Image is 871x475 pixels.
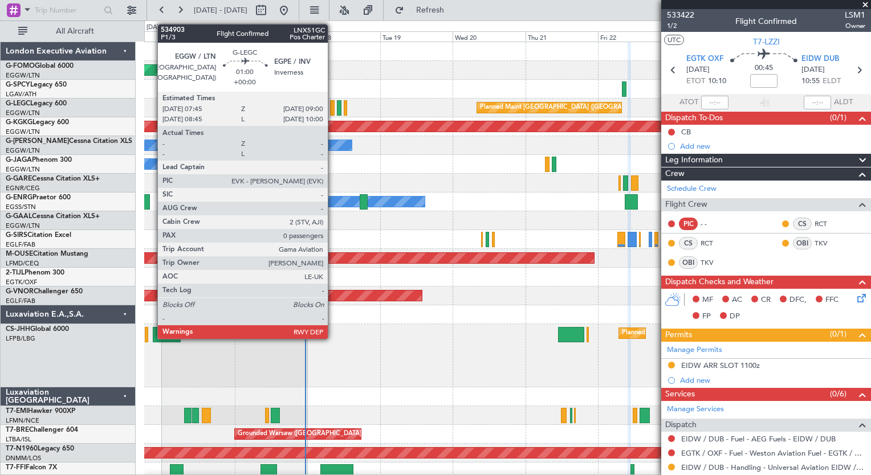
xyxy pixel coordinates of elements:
span: G-SPCY [6,81,30,88]
a: EGGW/LTN [6,71,40,80]
a: EGGW/LTN [6,165,40,174]
span: DP [730,311,740,322]
span: 1/2 [667,21,694,31]
span: (0/6) [830,388,846,400]
a: EGGW/LTN [6,222,40,230]
div: [DATE] [146,23,166,32]
div: Owner [165,193,184,210]
span: Dispatch To-Dos [665,112,723,125]
div: Add new [680,141,865,151]
span: EIDW DUB [801,54,839,65]
a: EGSS/STN [6,203,36,211]
a: RCT [701,238,726,248]
span: ATOT [679,97,698,108]
span: Flight Crew [665,198,707,211]
button: All Aircraft [13,22,124,40]
a: EGNR/CEG [6,184,40,193]
span: All Aircraft [30,27,120,35]
span: Permits [665,329,692,342]
div: EIDW ARR SLOT 1100z [681,361,760,370]
span: G-JAGA [6,157,32,163]
div: Thu 21 [526,31,598,42]
span: [DATE] [801,64,825,76]
span: 10:10 [708,76,726,87]
a: DNMM/LOS [6,454,41,462]
span: 2-TIJL [6,269,25,276]
span: M-OUSE [6,251,33,257]
span: Owner [845,21,865,31]
span: FFC [825,294,839,306]
div: Fri 22 [598,31,670,42]
a: LFPB/LBG [6,334,35,343]
span: G-GAAL [6,213,32,220]
span: T7-EMI [6,408,28,415]
span: T7-N1960 [6,445,38,452]
a: G-VNORChallenger 650 [6,288,83,295]
span: AC [732,294,742,306]
span: FP [702,311,711,322]
a: Schedule Crew [667,183,717,195]
a: EGGW/LTN [6,146,40,155]
a: T7-EMIHawker 900XP [6,408,75,415]
a: G-KGKGLegacy 600 [6,119,69,126]
span: G-[PERSON_NAME] [6,138,69,145]
a: TKV [701,257,726,268]
span: G-VNOR [6,288,34,295]
a: G-GARECessna Citation XLS+ [6,175,100,182]
a: G-[PERSON_NAME]Cessna Citation XLS [6,138,132,145]
div: Add new [680,375,865,385]
a: M-OUSECitation Mustang [6,251,88,257]
a: Manage Services [667,404,724,415]
a: CS-JHHGlobal 6000 [6,326,69,333]
a: G-SPCYLegacy 650 [6,81,67,88]
span: Dispatch Checks and Weather [665,276,774,289]
div: PIC [679,218,698,230]
div: CS [793,218,812,230]
span: G-KGKG [6,119,32,126]
div: Planned Maint [GEOGRAPHIC_DATA] ([GEOGRAPHIC_DATA]) [622,325,801,342]
span: G-ENRG [6,194,32,201]
span: T7-FFI [6,464,26,471]
span: [DATE] [686,64,710,76]
a: G-JAGAPhenom 300 [6,157,72,163]
div: Grounded Warsaw ([GEOGRAPHIC_DATA]) [238,425,363,443]
div: Sat 16 [162,31,234,42]
div: CB [681,127,691,137]
span: (0/1) [830,112,846,124]
div: CS [679,237,698,249]
a: G-LEGCLegacy 600 [6,100,67,107]
a: T7-N1960Legacy 650 [6,445,74,452]
a: Manage Permits [667,345,722,356]
div: Flight Confirmed [735,15,797,27]
a: G-ENRGPraetor 600 [6,194,71,201]
span: (0/1) [830,328,846,340]
div: Mon 18 [307,31,380,42]
input: Trip Number [35,2,100,19]
a: G-GAALCessna Citation XLS+ [6,213,100,220]
span: MF [702,294,713,306]
span: CR [761,294,771,306]
span: Leg Information [665,154,723,167]
div: Sun 17 [235,31,307,42]
a: EIDW / DUB - Fuel - AEG Fuels - EIDW / DUB [681,434,836,444]
span: Refresh [406,6,454,14]
div: Planned Maint [GEOGRAPHIC_DATA] ([GEOGRAPHIC_DATA]) [480,99,660,116]
span: G-GARE [6,175,32,182]
a: EGGW/LTN [6,128,40,136]
a: LFMD/CEQ [6,259,39,268]
div: OBI [679,256,698,269]
a: EGGW/LTN [6,109,40,117]
input: --:-- [701,96,728,109]
span: Dispatch [665,419,697,432]
span: DFC, [789,294,807,306]
span: [DATE] - [DATE] [194,5,247,15]
div: Tue 19 [380,31,453,42]
span: Services [665,388,695,401]
div: Wed 20 [453,31,525,42]
span: 10:55 [801,76,820,87]
span: 533422 [667,9,694,21]
a: EGLF/FAB [6,297,35,305]
a: LFMN/NCE [6,416,39,425]
a: RCT [815,219,840,229]
span: LSM1 [845,9,865,21]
